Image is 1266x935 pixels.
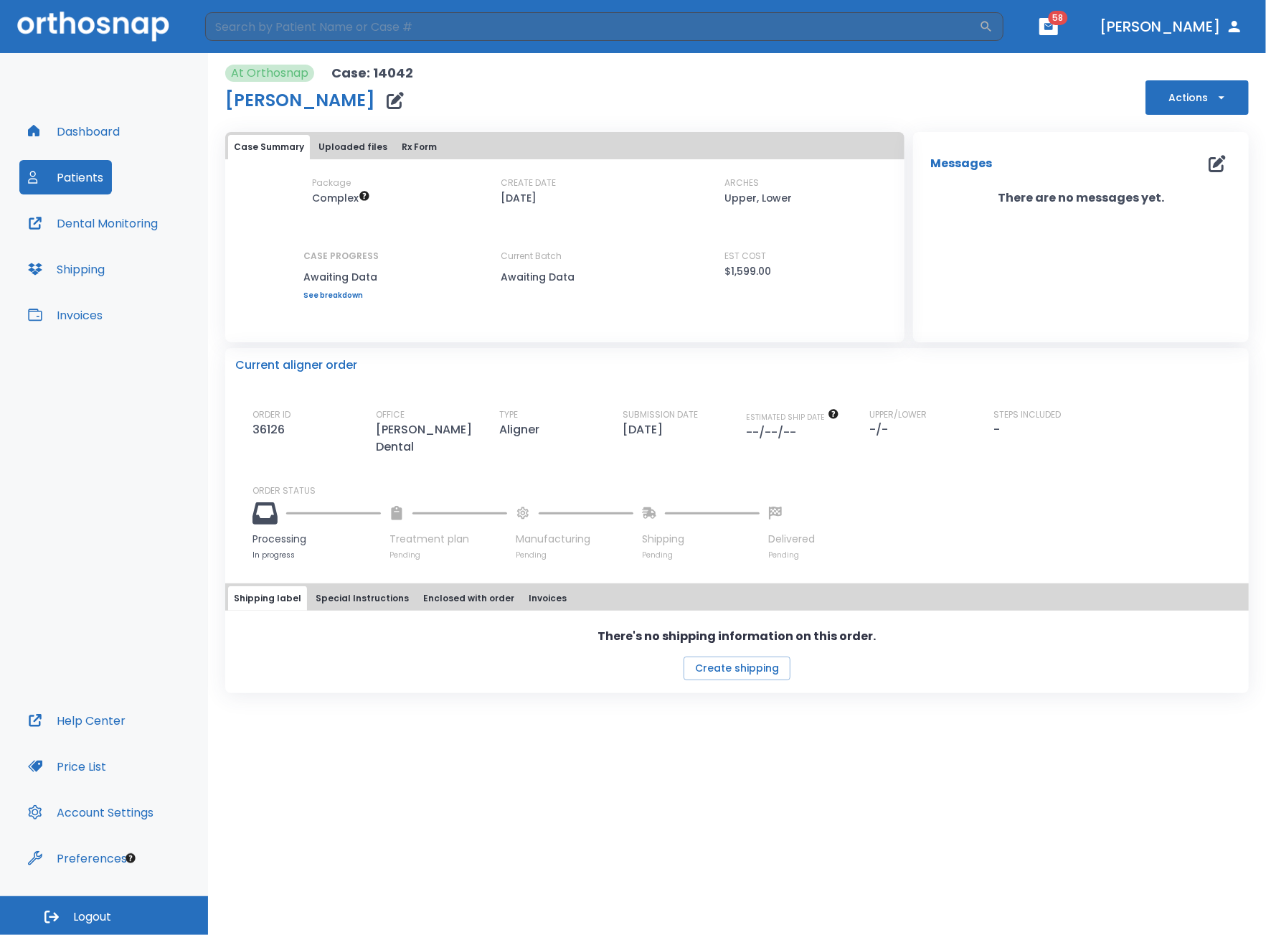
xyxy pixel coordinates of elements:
button: Price List [19,749,115,784]
p: There's no shipping information on this order. [598,628,877,645]
button: Uploaded files [313,135,393,159]
h1: [PERSON_NAME] [225,92,375,109]
p: ORDER STATUS [252,484,1239,497]
button: Dashboard [19,114,128,149]
img: Orthosnap [17,11,169,41]
p: Upper, Lower [724,189,793,207]
p: [DATE] [501,189,537,207]
p: There are no messages yet. [913,189,1249,207]
p: ARCHES [724,177,759,189]
button: Enclosed with order [417,586,520,611]
span: The date will be available after approving treatment plan [747,412,839,423]
p: STEPS INCLUDED [993,408,1061,421]
p: Manufacturing [516,532,633,547]
button: [PERSON_NAME] [1094,14,1249,39]
p: SUBMISSION DATE [623,408,698,421]
p: EST COST [724,250,766,263]
p: Awaiting Data [501,268,630,286]
button: Invoices [523,586,572,611]
p: Case: 14042 [331,65,413,82]
p: Pending [389,550,507,560]
p: Messages [930,155,992,172]
p: [DATE] [623,421,669,438]
p: Delivered [768,532,815,547]
p: Shipping [642,532,760,547]
button: Preferences [19,841,136,875]
p: 36126 [252,421,290,438]
div: Tooltip anchor [124,852,137,865]
button: Patients [19,160,112,194]
button: Create shipping [684,657,790,680]
button: Shipping label [228,586,307,611]
div: tabs [228,135,902,159]
button: Actions [1145,80,1249,115]
p: $1,599.00 [724,263,771,280]
button: Rx Form [396,135,443,159]
span: Up to 50 Steps (100 aligners) [312,191,370,205]
button: Dental Monitoring [19,206,166,240]
p: Pending [768,550,815,560]
a: See breakdown [303,291,379,300]
p: Awaiting Data [303,268,379,286]
p: UPPER/LOWER [870,408,927,421]
div: tabs [228,586,1246,611]
p: Processing [252,532,381,547]
span: Logout [73,909,111,925]
p: Current Batch [501,250,630,263]
p: Aligner [499,421,545,438]
p: - [993,421,1000,438]
p: TYPE [499,408,518,421]
p: CASE PROGRESS [303,250,379,263]
p: --/--/-- [747,424,803,441]
button: Special Instructions [310,586,415,611]
p: OFFICE [376,408,405,421]
p: Current aligner order [235,357,357,374]
p: Package [312,177,351,189]
button: Shipping [19,252,113,286]
p: ORDER ID [252,408,290,421]
input: Search by Patient Name or Case # [205,12,979,41]
p: Treatment plan [389,532,507,547]
button: Account Settings [19,795,162,830]
button: Case Summary [228,135,310,159]
p: Pending [642,550,760,560]
p: At Orthosnap [231,65,308,82]
p: [PERSON_NAME] Dental [376,421,498,456]
p: Pending [516,550,633,560]
p: In progress [252,550,381,560]
p: CREATE DATE [501,177,556,189]
button: Invoices [19,298,111,332]
p: -/- [870,421,894,438]
button: Help Center [19,703,134,738]
span: 58 [1049,11,1068,25]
